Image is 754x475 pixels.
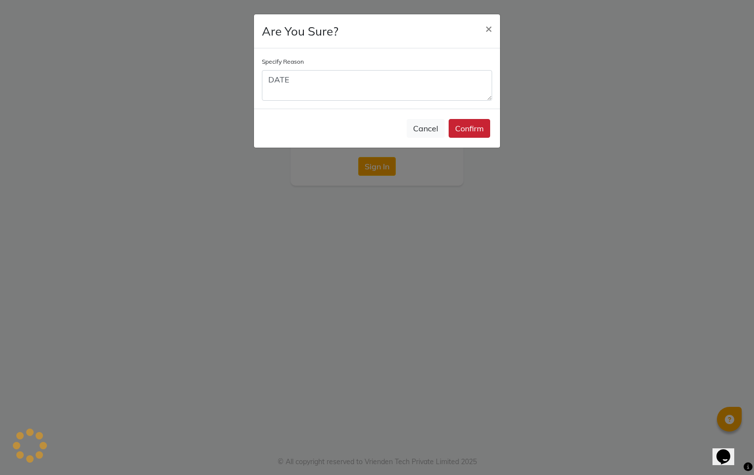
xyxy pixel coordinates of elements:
iframe: chat widget [712,435,744,465]
label: Specify Reason [262,57,304,66]
h4: Are You Sure? [262,22,338,40]
button: Close [477,14,500,42]
button: Confirm [449,119,490,138]
span: × [485,21,492,36]
button: Cancel [407,119,445,138]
